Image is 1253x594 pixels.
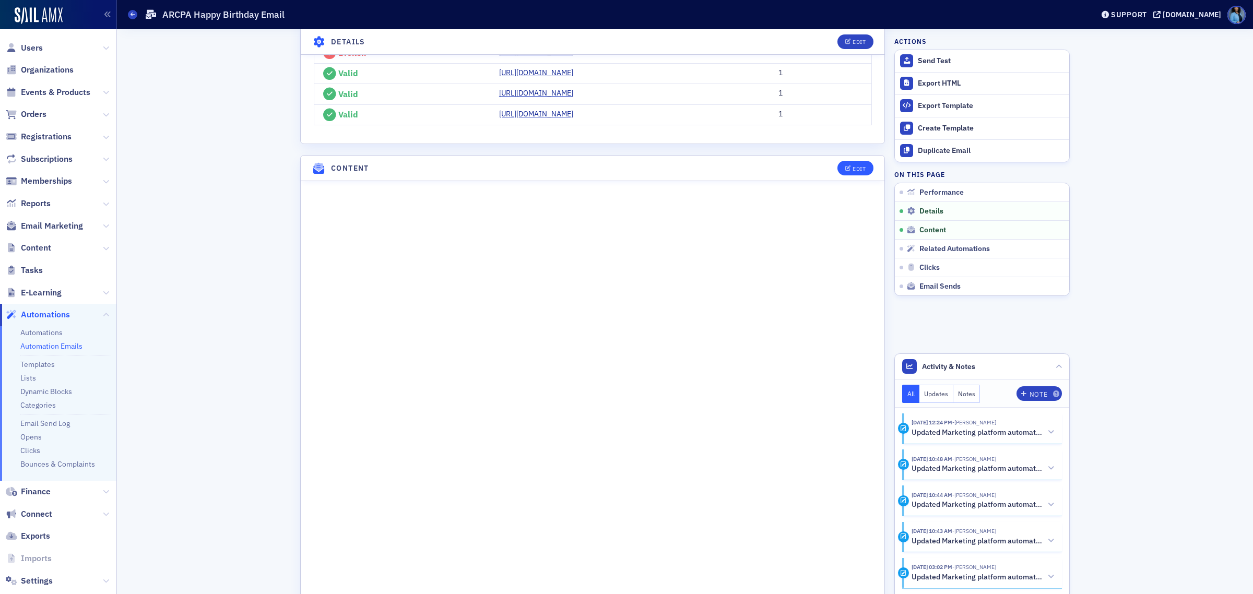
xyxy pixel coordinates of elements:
[919,385,953,403] button: Updates
[912,536,1055,547] button: Updated Marketing platform automation email: ARCPA Happy Birthday Email
[6,265,43,276] a: Tasks
[912,427,1055,438] button: Updated Marketing platform automation email: ARCPA Happy Birthday Email
[6,287,62,299] a: E-Learning
[912,464,1043,473] h5: Updated Marketing platform automation email: ARCPA Happy Birthday Email
[853,39,866,45] div: Edit
[912,419,952,426] time: 10/15/2025 12:24 PM
[21,287,62,299] span: E-Learning
[771,84,871,105] td: 1
[1163,10,1221,19] div: [DOMAIN_NAME]
[919,225,946,235] span: Content
[20,328,63,337] a: Automations
[898,531,909,542] div: Activity
[20,387,72,396] a: Dynamic Blocks
[21,131,72,142] span: Registrations
[912,500,1055,510] button: Updated Marketing platform automation email: ARCPA Happy Birthday Email
[919,207,943,216] span: Details
[952,419,996,426] span: Whitney Mayo
[894,170,1070,179] h4: On this page
[1016,386,1062,401] button: Note
[6,87,90,98] a: Events & Products
[918,79,1064,88] div: Export HTML
[912,572,1055,583] button: Updated Marketing platform automation email: ARCPA Happy Birthday Email
[6,198,51,209] a: Reports
[338,109,358,120] span: Valid
[21,530,50,542] span: Exports
[6,64,74,76] a: Organizations
[1111,10,1147,19] div: Support
[771,63,871,84] td: 1
[912,563,952,571] time: 7/2/2025 03:02 PM
[894,37,927,46] h4: Actions
[898,495,909,506] div: Activity
[898,459,909,470] div: Activity
[837,161,873,175] button: Edit
[20,341,82,351] a: Automation Emails
[912,455,952,462] time: 10/15/2025 10:48 AM
[912,573,1043,582] h5: Updated Marketing platform automation email: ARCPA Happy Birthday Email
[21,486,51,497] span: Finance
[6,131,72,142] a: Registrations
[919,263,940,272] span: Clicks
[331,163,369,174] h4: Content
[912,500,1043,509] h5: Updated Marketing platform automation email: ARCPA Happy Birthday Email
[15,7,63,24] img: SailAMX
[21,175,72,187] span: Memberships
[21,64,74,76] span: Organizations
[20,360,55,369] a: Templates
[895,72,1069,94] a: Export HTML
[1153,11,1225,18] button: [DOMAIN_NAME]
[952,563,996,571] span: Whitney Mayo
[6,42,43,54] a: Users
[912,463,1055,474] button: Updated Marketing platform automation email: ARCPA Happy Birthday Email
[952,491,996,498] span: Whitney Mayo
[912,537,1043,546] h5: Updated Marketing platform automation email: ARCPA Happy Birthday Email
[918,124,1064,133] div: Create Template
[6,553,52,564] a: Imports
[6,175,72,187] a: Memberships
[912,527,952,534] time: 10/15/2025 10:43 AM
[6,109,46,120] a: Orders
[922,361,975,372] span: Activity & Notes
[21,242,51,254] span: Content
[853,166,866,172] div: Edit
[21,575,53,587] span: Settings
[338,68,358,78] span: Valid
[6,508,52,520] a: Connect
[912,428,1043,437] h5: Updated Marketing platform automation email: ARCPA Happy Birthday Email
[21,109,46,120] span: Orders
[331,37,365,47] h4: Details
[20,373,36,383] a: Lists
[20,419,70,428] a: Email Send Log
[21,198,51,209] span: Reports
[20,446,40,455] a: Clicks
[162,8,285,21] h1: ARCPA Happy Birthday Email
[898,423,909,434] div: Activity
[499,67,581,78] a: [URL][DOMAIN_NAME]
[6,220,83,232] a: Email Marketing
[895,139,1069,162] a: Duplicate Email
[6,242,51,254] a: Content
[902,385,920,403] button: All
[20,459,95,469] a: Bounces & Complaints
[6,486,51,497] a: Finance
[1030,391,1047,397] div: Note
[953,385,980,403] button: Notes
[918,101,1064,111] div: Export Template
[6,530,50,542] a: Exports
[20,400,56,410] a: Categories
[919,188,964,197] span: Performance
[837,34,873,49] button: Edit
[499,88,581,99] a: [URL][DOMAIN_NAME]
[21,309,70,320] span: Automations
[21,553,52,564] span: Imports
[21,42,43,54] span: Users
[918,56,1064,66] div: Send Test
[895,117,1069,139] a: Create Template
[21,220,83,232] span: Email Marketing
[21,87,90,98] span: Events & Products
[21,153,73,165] span: Subscriptions
[6,309,70,320] a: Automations
[6,575,53,587] a: Settings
